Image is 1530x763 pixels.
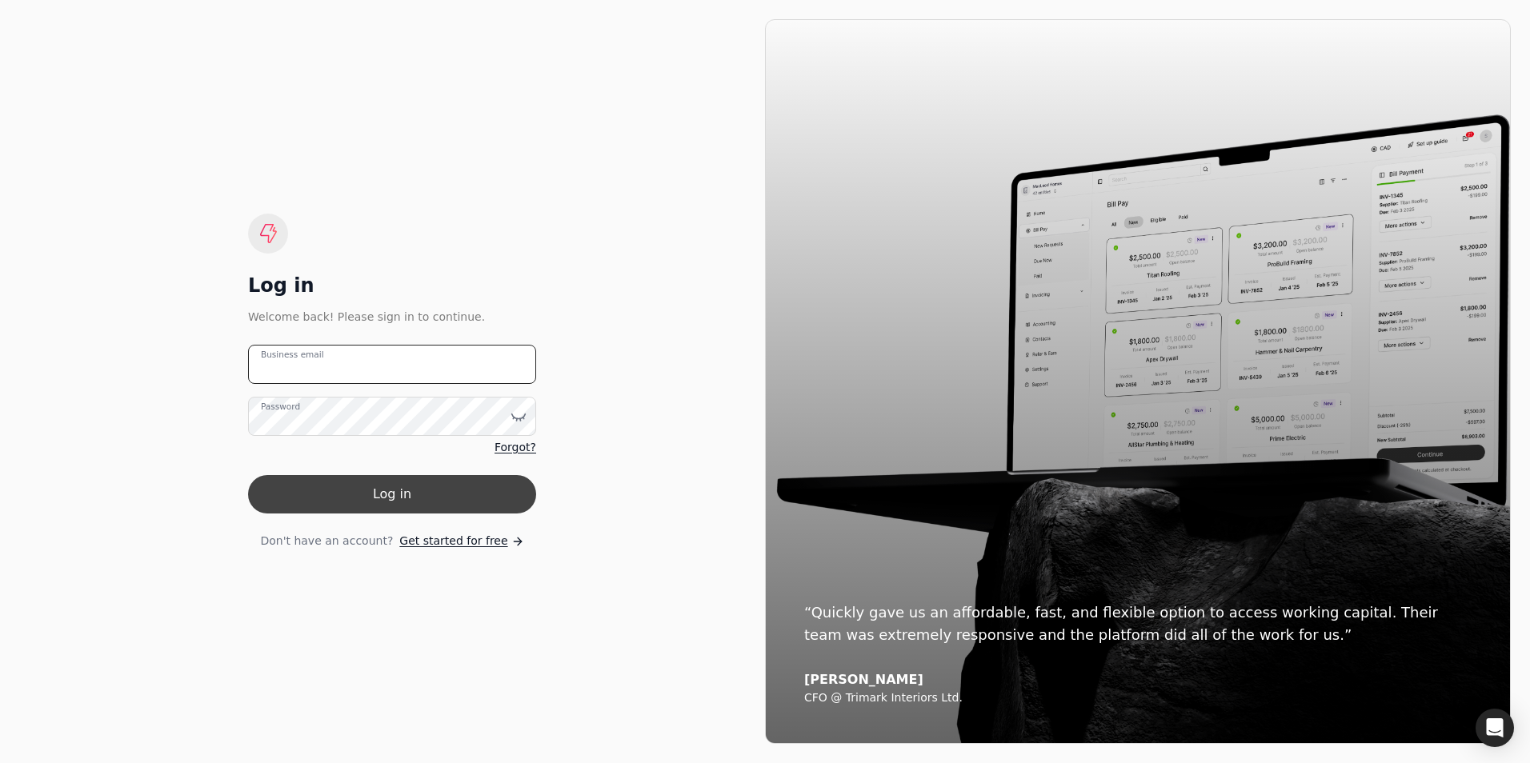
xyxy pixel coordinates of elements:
div: Log in [248,273,536,298]
div: Welcome back! Please sign in to continue. [248,308,536,326]
span: Get started for free [399,533,507,549]
label: Password [261,401,300,413]
span: Don't have an account? [260,533,393,549]
a: Get started for free [399,533,523,549]
a: Forgot? [495,439,536,456]
div: “Quickly gave us an affordable, fast, and flexible option to access working capital. Their team w... [804,601,1472,646]
div: [PERSON_NAME] [804,672,1472,688]
label: Business email [261,349,324,362]
div: Open Intercom Messenger [1476,709,1514,747]
div: CFO @ Trimark Interiors Ltd. [804,691,1472,705]
button: Log in [248,475,536,513]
